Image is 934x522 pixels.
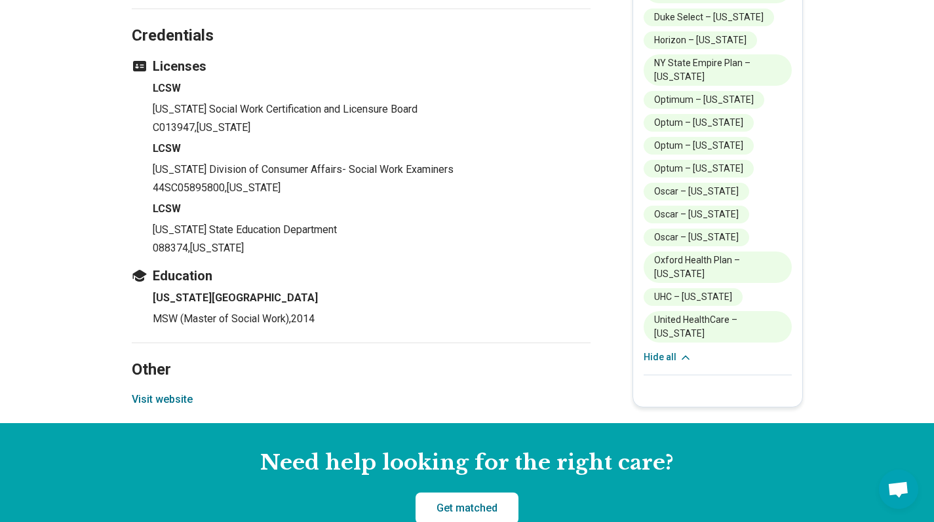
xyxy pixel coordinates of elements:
[644,160,754,177] li: Optum – [US_STATE]
[644,288,743,306] li: UHC – [US_STATE]
[153,222,591,238] p: [US_STATE] State Education Department
[153,311,591,327] p: MSW (Master of Social Work) , 2014
[644,137,754,155] li: Optum – [US_STATE]
[644,31,757,49] li: Horizon – [US_STATE]
[644,9,774,26] li: Duke Select – [US_STATE]
[644,252,792,283] li: Oxford Health Plan – [US_STATE]
[225,181,281,194] span: , [US_STATE]
[153,120,591,136] p: C013947
[153,201,591,217] h4: LCSW
[644,91,764,109] li: Optimum – [US_STATE]
[195,121,250,134] span: , [US_STATE]
[132,392,193,407] button: Visit website
[10,449,924,477] h2: Need help looking for the right care?
[132,57,591,75] h3: Licenses
[644,350,692,364] button: Hide all
[644,114,754,132] li: Optum – [US_STATE]
[644,206,749,223] li: Oscar – [US_STATE]
[132,267,591,285] h3: Education
[153,81,591,96] h4: LCSW
[153,240,591,256] p: 088374
[644,54,792,86] li: NY State Empire Plan – [US_STATE]
[153,180,591,196] p: 44SC05895800
[644,183,749,200] li: Oscar – [US_STATE]
[153,141,591,157] h4: LCSW
[188,242,244,254] span: , [US_STATE]
[644,311,792,343] li: United HealthCare – [US_STATE]
[879,470,918,509] div: Open chat
[153,162,591,177] p: [US_STATE] Division of Consumer Affairs- Social Work Examiners
[644,229,749,246] li: Oscar – [US_STATE]
[153,290,591,306] h4: [US_STATE][GEOGRAPHIC_DATA]
[153,102,591,117] p: [US_STATE] Social Work Certification and Licensure Board
[132,327,591,381] h2: Other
